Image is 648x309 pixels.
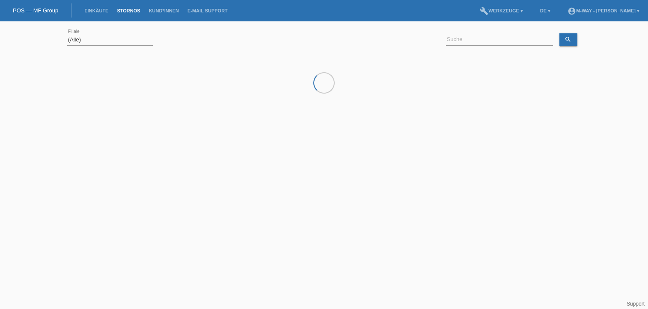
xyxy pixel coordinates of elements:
a: buildWerkzeuge ▾ [476,8,527,13]
a: Stornos [113,8,144,13]
i: build [480,7,488,15]
a: account_circlem-way - [PERSON_NAME] ▾ [563,8,644,13]
a: Einkäufe [80,8,113,13]
a: Support [627,301,645,307]
a: POS — MF Group [13,7,58,14]
a: search [559,33,577,46]
a: DE ▾ [536,8,555,13]
i: search [565,36,571,43]
a: E-Mail Support [183,8,232,13]
a: Kund*innen [145,8,183,13]
i: account_circle [568,7,576,15]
